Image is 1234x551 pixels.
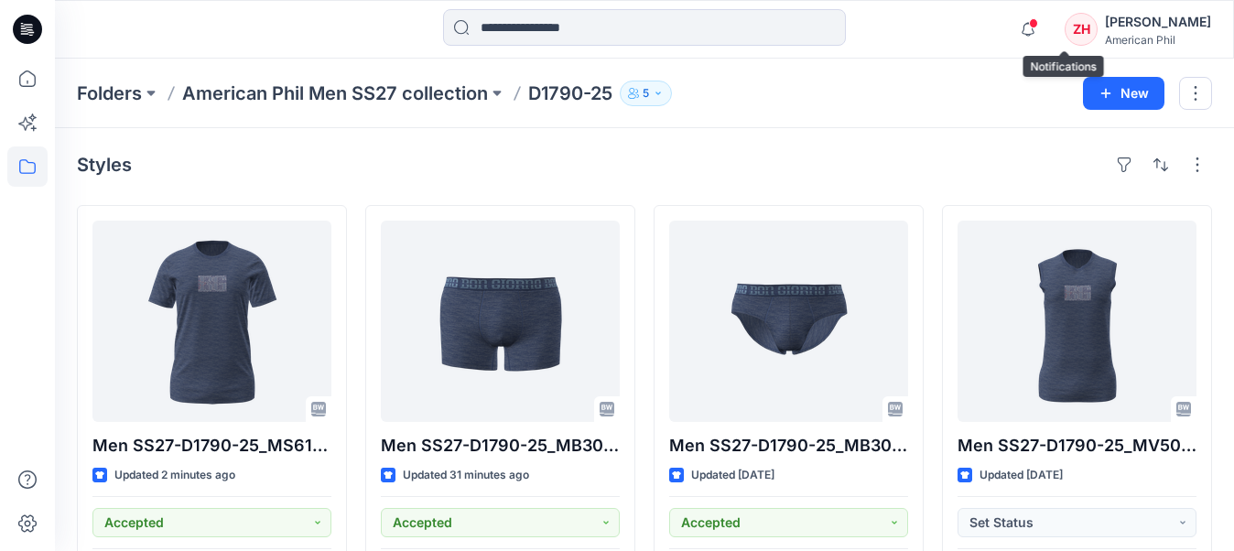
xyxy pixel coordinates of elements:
div: ZH [1065,13,1098,46]
p: D1790-25 [528,81,612,106]
p: Updated 2 minutes ago [114,466,235,485]
p: Men SS27-D1790-25_MB30948 [669,433,908,459]
a: Men SS27-D1790-25_MV50396 [958,221,1196,422]
p: Men SS27-D1790-25_MV50396 [958,433,1196,459]
p: Updated [DATE] [691,466,774,485]
button: New [1083,77,1164,110]
p: 5 [643,83,649,103]
div: [PERSON_NAME] [1105,11,1211,33]
p: Men SS27-D1790-25_MB30949 [381,433,620,459]
a: Folders [77,81,142,106]
a: American Phil Men SS27 collection [182,81,488,106]
a: Men SS27-D1790-25_MB30949 [381,221,620,422]
p: Men SS27-D1790-25_MS61374 [92,433,331,459]
a: Men SS27-D1790-25_MB30948 [669,221,908,422]
p: Updated [DATE] [980,466,1063,485]
p: Updated 31 minutes ago [403,466,529,485]
h4: Styles [77,154,132,176]
div: American Phil [1105,33,1211,47]
button: 5 [620,81,672,106]
a: Men SS27-D1790-25_MS61374 [92,221,331,422]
